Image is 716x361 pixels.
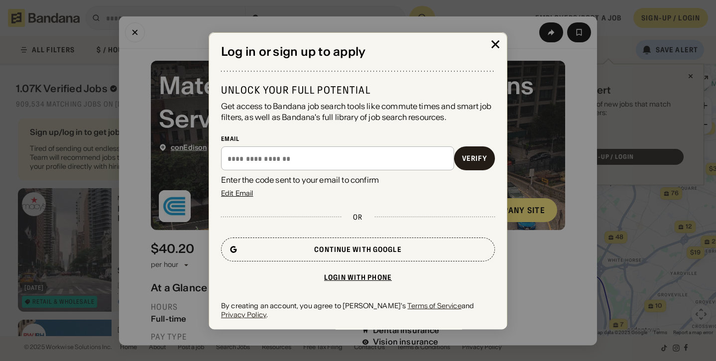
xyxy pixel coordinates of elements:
div: Log in or sign up to apply [221,44,495,59]
a: Terms of Service [407,301,461,310]
div: Continue with Google [314,245,401,252]
div: Login with phone [324,273,392,280]
div: Email [221,134,495,142]
div: Verify [462,155,487,162]
div: Edit Email [221,189,253,196]
div: Enter the code sent to your email to confirm [221,174,495,185]
div: Get access to Bandana job search tools like commute times and smart job filters, as well as Banda... [221,100,495,122]
div: Unlock your full potential [221,83,495,96]
div: or [353,212,362,221]
a: Privacy Policy [221,310,266,319]
div: By creating an account, you agree to [PERSON_NAME]'s and . [221,301,495,319]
